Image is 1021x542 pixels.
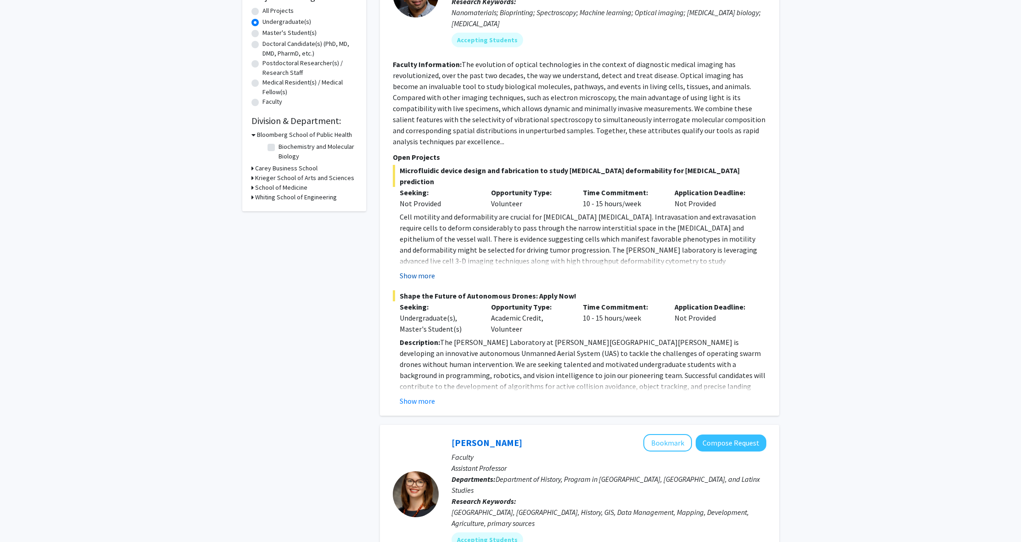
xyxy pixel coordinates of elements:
[255,183,307,192] h3: School of Medicine
[400,198,478,209] div: Not Provided
[393,152,766,163] p: Open Projects
[668,301,759,334] div: Not Provided
[583,187,661,198] p: Time Commitment:
[7,501,39,535] iframe: Chat
[400,187,478,198] p: Seeking:
[452,437,522,448] a: [PERSON_NAME]
[255,192,337,202] h3: Whiting School of Engineering
[393,60,765,146] fg-read-more: The evolution of optical technologies in the context of diagnostic medical imaging has revolution...
[484,301,576,334] div: Academic Credit, Volunteer
[262,17,311,27] label: Undergraduate(s)
[255,173,354,183] h3: Krieger School of Arts and Sciences
[452,452,766,463] p: Faculty
[393,290,766,301] span: Shape the Future of Autonomous Drones: Apply Now!
[400,211,766,277] p: Cell motility and deformability are crucial for [MEDICAL_DATA] [MEDICAL_DATA]. Intravasation and ...
[576,187,668,209] div: 10 - 15 hours/week
[262,28,317,38] label: Master's Student(s)
[257,130,352,140] h3: Bloomberg School of Public Health
[279,142,355,161] label: Biochemistry and Molecular Biology
[400,301,478,312] p: Seeking:
[262,39,357,58] label: Doctoral Candidate(s) (PhD, MD, DMD, PharmD, etc.)
[643,434,692,452] button: Add Casey Lurtz to Bookmarks
[400,338,440,347] strong: Description:
[393,165,766,187] span: Microfluidic device design and fabrication to study [MEDICAL_DATA] deformability for [MEDICAL_DAT...
[400,312,478,334] div: Undergraduate(s), Master's Student(s)
[452,7,766,29] div: Nanomaterials; Bioprinting; Spectroscopy; Machine learning; Optical imaging; [MEDICAL_DATA] biolo...
[452,463,766,474] p: Assistant Professor
[262,97,282,107] label: Faculty
[452,497,516,506] b: Research Keywords:
[484,187,576,209] div: Volunteer
[262,6,294,16] label: All Projects
[576,301,668,334] div: 10 - 15 hours/week
[668,187,759,209] div: Not Provided
[675,187,753,198] p: Application Deadline:
[262,78,357,97] label: Medical Resident(s) / Medical Fellow(s)
[452,474,496,484] b: Departments:
[251,115,357,126] h2: Division & Department:
[452,474,760,495] span: Department of History, Program in [GEOGRAPHIC_DATA], [GEOGRAPHIC_DATA], and Latinx Studies
[255,164,318,173] h3: Carey Business School
[400,337,766,403] p: The [PERSON_NAME] Laboratory at [PERSON_NAME][GEOGRAPHIC_DATA][PERSON_NAME] is developing an inno...
[393,60,462,69] b: Faculty Information:
[583,301,661,312] p: Time Commitment:
[452,507,766,529] div: [GEOGRAPHIC_DATA], [GEOGRAPHIC_DATA], History, GIS, Data Management, Mapping, Development, Agricu...
[452,33,523,47] mat-chip: Accepting Students
[696,435,766,452] button: Compose Request to Casey Lurtz
[262,58,357,78] label: Postdoctoral Researcher(s) / Research Staff
[400,395,435,406] button: Show more
[491,187,569,198] p: Opportunity Type:
[675,301,753,312] p: Application Deadline:
[491,301,569,312] p: Opportunity Type:
[400,270,435,281] button: Show more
